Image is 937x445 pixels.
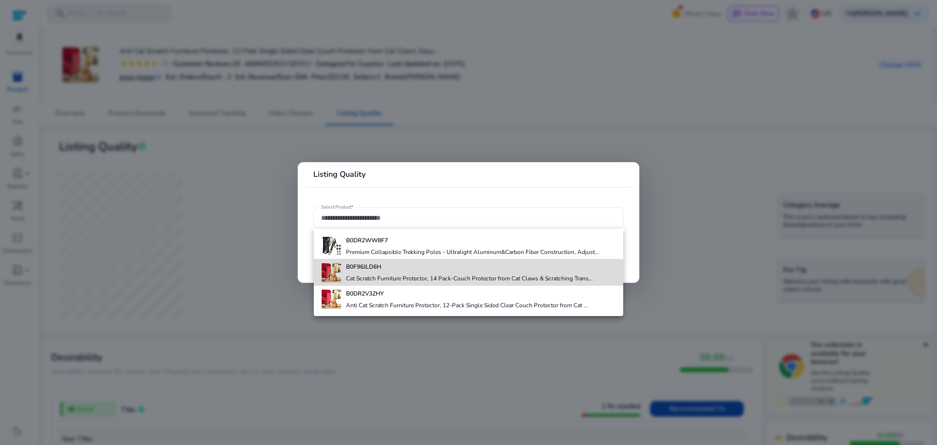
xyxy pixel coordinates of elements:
h4: Cat Scratch Furniture Protector, 14 Pack-Couch Protector from Cat Claws & Scratching Trans... [346,275,593,282]
mat-label: Select Product* [321,204,354,211]
b: B0DR2WW8F7 [346,236,388,244]
img: 51Y7-d3P+AL._AC_US40_.jpg [322,289,341,309]
b: Listing Quality [313,169,366,180]
b: B0DR2V3ZHY [346,290,384,297]
b: B0F96JLD6H [346,263,381,271]
img: 51vAskplt4L._AC_US40_.jpg [322,236,341,255]
h4: Premium Collapsible Trekking Poles - Ultralight Aluminum&Carbon Fiber Construction, Adjust... [346,248,599,256]
h4: Anti Cat Scratch Furniture Protector, 12-Pack Single Sided Clear Couch Protector from Cat ... [346,301,588,309]
img: 519mNQ41L4L._AC_US40_.jpg [322,263,341,282]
